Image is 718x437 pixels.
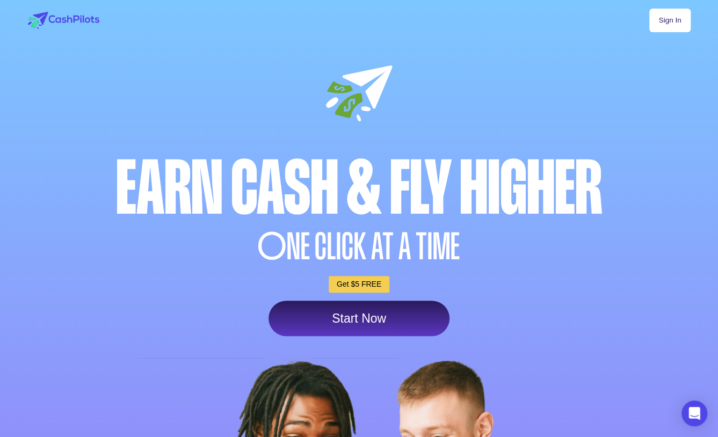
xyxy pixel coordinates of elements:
a: Get $5 FREE [329,276,389,293]
div: Open Intercom Messenger [681,400,707,426]
span: O [258,228,287,265]
a: Start Now [269,301,449,336]
div: NE CLICK AT A TIME [25,228,693,265]
a: Sign In [649,9,690,32]
div: Earn Cash & Fly higher [25,151,693,225]
img: logo [28,12,99,29]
